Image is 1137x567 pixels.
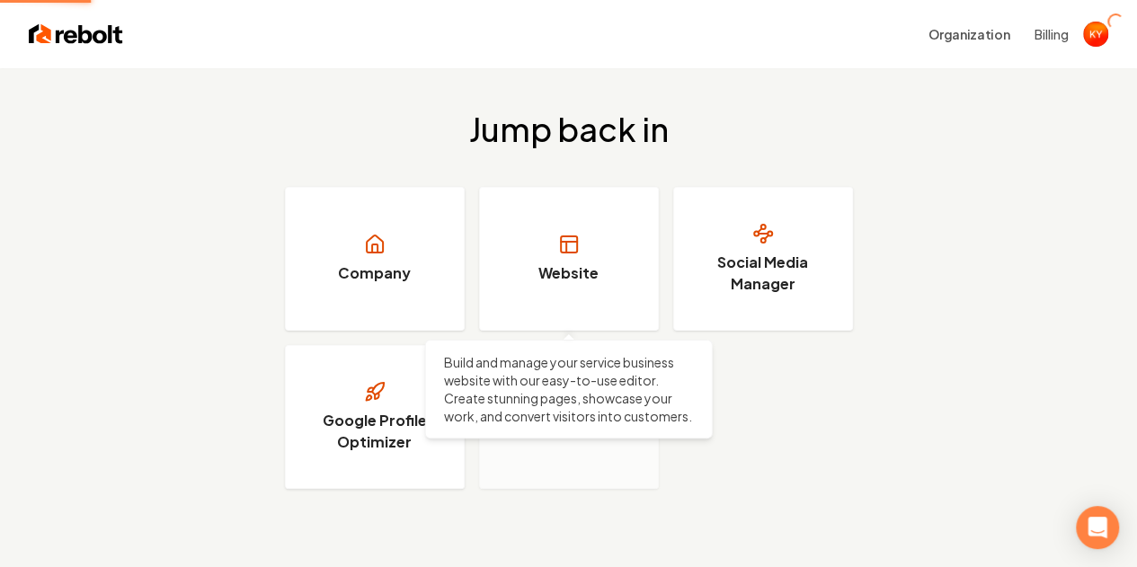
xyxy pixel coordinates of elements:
[673,187,853,331] a: Social Media Manager
[918,18,1020,50] button: Organization
[29,22,123,47] img: Rebolt Logo
[479,187,659,331] a: Website
[1083,22,1108,47] button: Open user button
[696,252,831,295] h3: Social Media Manager
[338,262,411,284] h3: Company
[285,345,465,489] a: Google Profile Optimizer
[538,262,599,284] h3: Website
[469,111,669,147] h2: Jump back in
[1083,22,1108,47] img: Katherine Yanez
[444,353,694,425] p: Build and manage your service business website with our easy-to-use editor. Create stunning pages...
[1076,506,1119,549] div: Open Intercom Messenger
[307,410,442,453] h3: Google Profile Optimizer
[1035,25,1069,43] button: Billing
[285,187,465,331] a: Company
